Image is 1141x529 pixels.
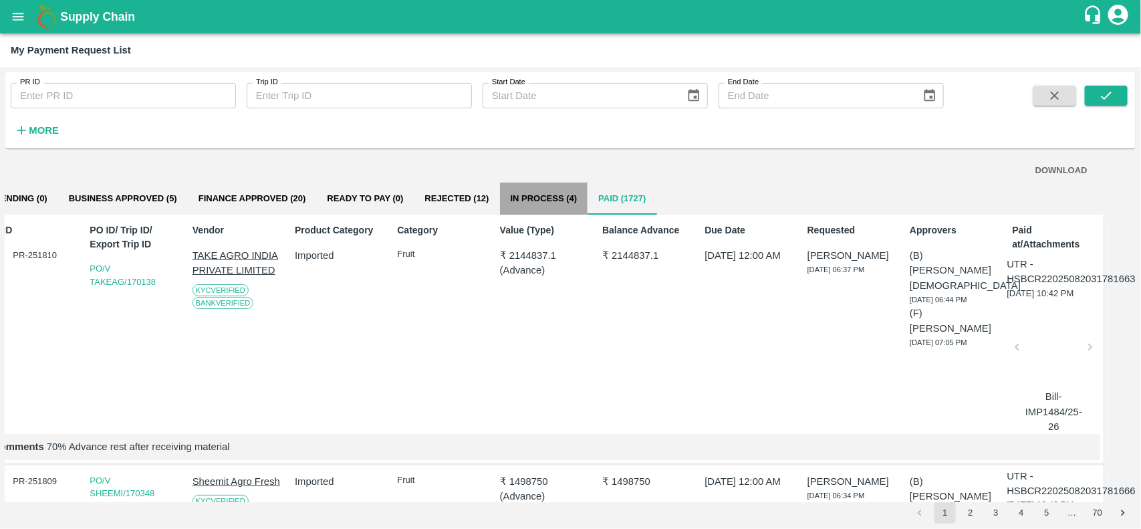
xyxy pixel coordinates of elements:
[11,41,131,59] div: My Payment Request List
[500,474,588,489] p: ₹ 1498750
[705,474,793,489] p: [DATE] 12:00 AM
[1007,257,1100,434] div: [DATE] 10:42 PM
[910,338,967,346] span: [DATE] 07:05 PM
[960,502,981,524] button: Go to page 2
[1030,159,1093,183] button: DOWNLOAD
[1083,5,1106,29] div: customer-support
[193,474,280,489] p: Sheemit Agro Fresh
[414,183,500,215] button: Rejected (12)
[1007,469,1136,499] p: UTR - HSBCR22025082031781666
[1036,502,1057,524] button: Go to page 5
[500,489,588,504] p: ( Advance )
[3,1,33,32] button: open drawer
[807,474,895,489] p: [PERSON_NAME]
[500,263,588,278] p: ( Advance )
[193,495,249,507] span: KYC Verified
[500,183,588,215] button: In Process (4)
[193,223,280,237] p: Vendor
[1007,257,1136,287] p: UTR - HSBCR22025082031781663
[705,223,793,237] p: Due Date
[11,119,62,142] button: More
[807,248,895,263] p: [PERSON_NAME]
[1061,507,1083,520] div: …
[188,183,317,215] button: Finance Approved (20)
[917,83,942,108] button: Choose date
[602,223,690,237] p: Balance Advance
[1013,223,1100,251] p: Paid at/Attachments
[29,125,59,136] strong: More
[907,502,1136,524] nav: pagination navigation
[705,248,793,263] p: [DATE] 12:00 AM
[397,223,485,237] p: Category
[500,248,588,263] p: ₹ 2144837.1
[247,83,472,108] input: Enter Trip ID
[910,223,997,237] p: Approvers
[1112,502,1134,524] button: Go to next page
[193,248,280,278] p: TAKE AGRO INDIA PRIVATE LIMITED
[397,248,485,261] p: Fruit
[193,284,249,296] span: KYC Verified
[910,306,997,336] p: (F) [PERSON_NAME]
[483,83,676,108] input: Start Date
[193,297,254,309] span: Bank Verified
[1087,502,1108,524] button: Go to page 70
[316,183,414,215] button: Ready To Pay (0)
[256,77,278,88] label: Trip ID
[910,296,967,304] span: [DATE] 06:44 PM
[602,248,690,263] p: ₹ 2144837.1
[728,77,759,88] label: End Date
[90,263,156,287] a: PO/V TAKEAG/170138
[60,7,1083,26] a: Supply Chain
[60,10,135,23] b: Supply Chain
[910,474,997,519] p: (B) [PERSON_NAME][DEMOGRAPHIC_DATA]
[295,248,382,263] p: Imported
[90,223,177,251] p: PO ID/ Trip ID/ Export Trip ID
[719,83,912,108] input: End Date
[11,83,236,108] input: Enter PR ID
[934,502,956,524] button: page 1
[1011,502,1032,524] button: Go to page 4
[58,183,188,215] button: Business Approved (5)
[807,266,865,274] span: [DATE] 06:37 PM
[397,474,485,487] p: Fruit
[20,77,40,88] label: PR ID
[807,223,895,237] p: Requested
[90,475,154,499] a: PO/V SHEEMI/170348
[1106,3,1130,31] div: account of current user
[602,474,690,489] p: ₹ 1498750
[681,83,707,108] button: Choose date
[33,3,60,30] img: logo
[295,474,382,489] p: Imported
[500,223,588,237] p: Value (Type)
[492,77,525,88] label: Start Date
[910,248,997,293] p: (B) [PERSON_NAME][DEMOGRAPHIC_DATA]
[985,502,1007,524] button: Go to page 3
[807,492,865,500] span: [DATE] 06:34 PM
[295,223,382,237] p: Product Category
[588,183,656,215] button: Paid (1727)
[1023,389,1085,434] p: Bill-IMP1484/25-26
